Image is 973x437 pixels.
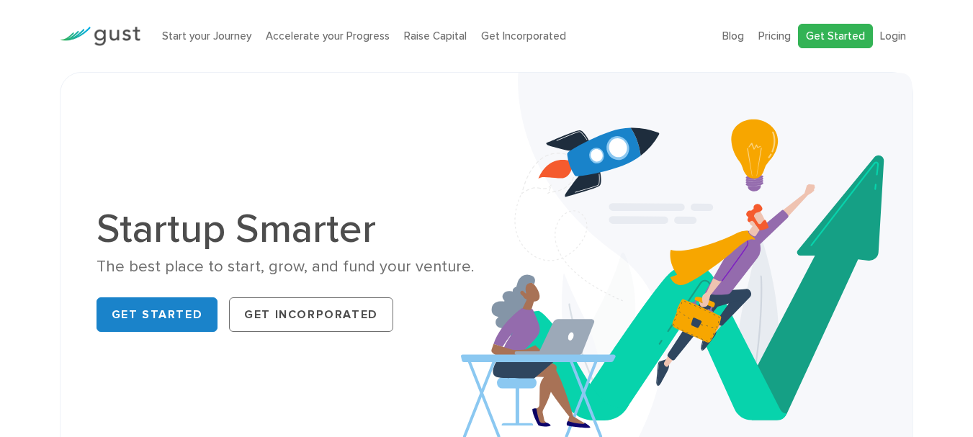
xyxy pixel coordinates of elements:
[97,297,218,332] a: Get Started
[97,256,476,277] div: The best place to start, grow, and fund your venture.
[880,30,906,42] a: Login
[481,30,566,42] a: Get Incorporated
[162,30,251,42] a: Start your Journey
[60,27,140,46] img: Gust Logo
[229,297,393,332] a: Get Incorporated
[266,30,390,42] a: Accelerate your Progress
[97,209,476,249] h1: Startup Smarter
[722,30,744,42] a: Blog
[404,30,467,42] a: Raise Capital
[798,24,873,49] a: Get Started
[758,30,791,42] a: Pricing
